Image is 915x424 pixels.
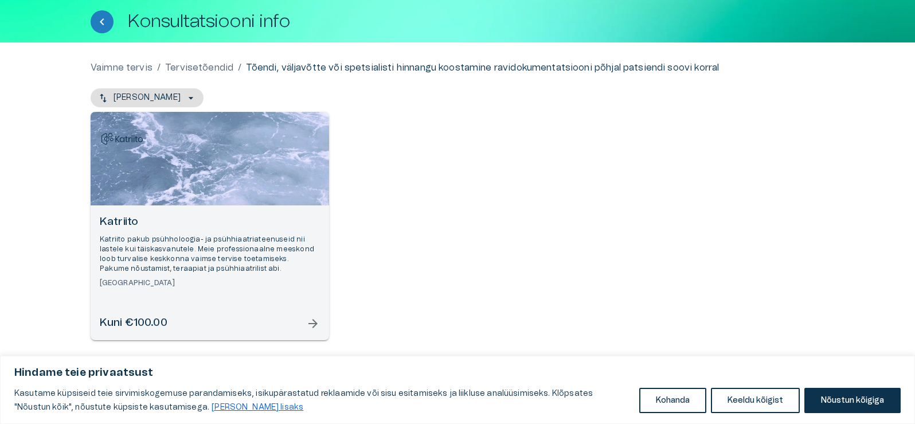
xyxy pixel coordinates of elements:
[165,61,233,75] a: Tervisetõendid
[804,388,901,413] button: Nõustun kõigiga
[100,278,320,288] h6: [GEOGRAPHIC_DATA]
[639,388,706,413] button: Kohanda
[14,366,901,380] p: Hindame teie privaatsust
[91,10,114,33] button: Tagasi
[58,9,76,18] span: Help
[99,120,145,157] img: Katriito logo
[306,317,320,330] span: arrow_forward
[157,61,161,75] p: /
[91,61,152,75] a: Vaimne tervis
[114,92,181,104] p: [PERSON_NAME]
[91,112,329,340] a: Open selected supplier available booking dates
[91,88,204,107] button: [PERSON_NAME]
[238,61,241,75] p: /
[127,11,290,32] h1: Konsultatsiooni info
[246,61,719,75] p: Tõendi, väljavõtte või spetsialisti hinnangu koostamine ravidokumentatsiooni põhjal patsiendi soo...
[211,403,304,412] a: Loe lisaks
[14,387,631,414] p: Kasutame küpsiseid teie sirvimiskogemuse parandamiseks, isikupärastatud reklaamide või sisu esita...
[711,388,800,413] button: Keeldu kõigist
[100,316,167,331] h6: Kuni €100.00
[100,215,320,230] h6: Katriito
[100,235,320,274] p: Katriito pakub psühholoogia- ja psühhiaatriateenuseid nii lastele kui täiskasvanutele. Meie profe...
